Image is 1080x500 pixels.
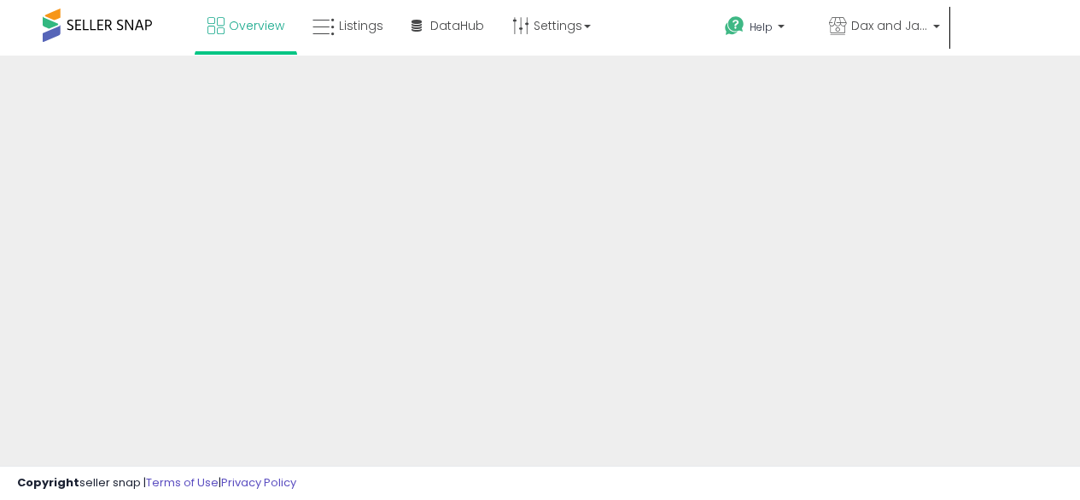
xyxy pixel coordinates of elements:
[17,475,296,491] div: seller snap | |
[724,15,745,37] i: Get Help
[430,17,484,34] span: DataHub
[851,17,928,34] span: Dax and Jade Co.
[221,474,296,491] a: Privacy Policy
[339,17,383,34] span: Listings
[711,3,814,56] a: Help
[750,20,773,34] span: Help
[17,474,79,491] strong: Copyright
[146,474,219,491] a: Terms of Use
[229,17,284,34] span: Overview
